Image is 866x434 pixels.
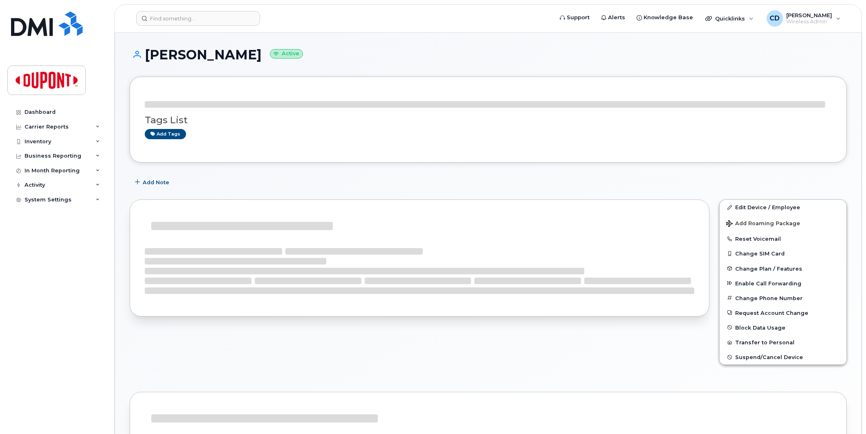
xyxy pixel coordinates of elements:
[145,129,186,139] a: Add tags
[720,335,846,350] button: Transfer to Personal
[130,47,847,62] h1: [PERSON_NAME]
[720,231,846,246] button: Reset Voicemail
[735,265,802,271] span: Change Plan / Features
[720,261,846,276] button: Change Plan / Features
[130,175,176,190] button: Add Note
[735,280,801,286] span: Enable Call Forwarding
[720,215,846,231] button: Add Roaming Package
[720,200,846,215] a: Edit Device / Employee
[145,115,832,125] h3: Tags List
[726,220,800,228] span: Add Roaming Package
[720,305,846,320] button: Request Account Change
[720,320,846,335] button: Block Data Usage
[735,354,803,360] span: Suspend/Cancel Device
[720,350,846,364] button: Suspend/Cancel Device
[720,246,846,261] button: Change SIM Card
[720,291,846,305] button: Change Phone Number
[720,276,846,291] button: Enable Call Forwarding
[270,49,303,59] small: Active
[143,179,169,186] span: Add Note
